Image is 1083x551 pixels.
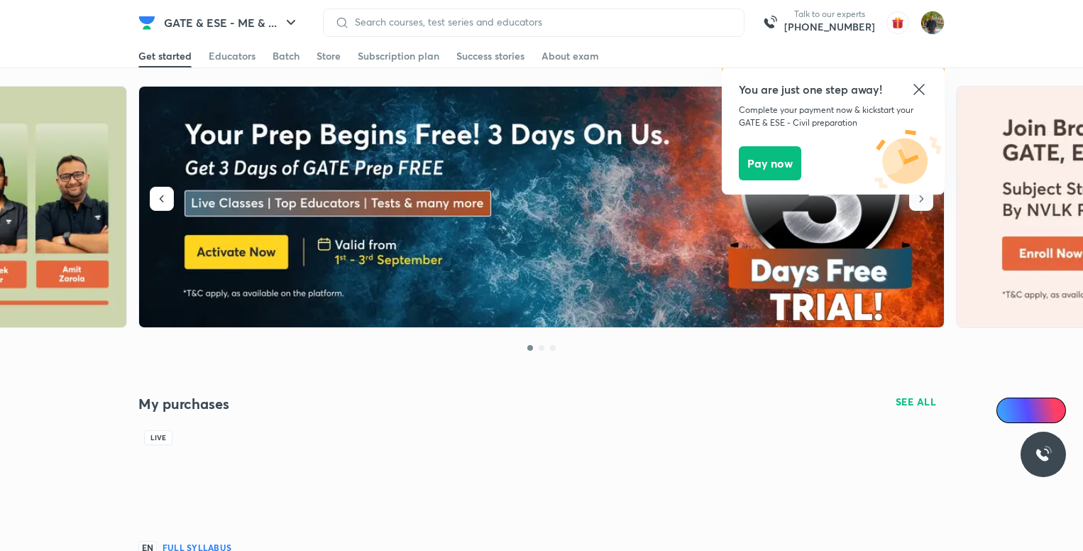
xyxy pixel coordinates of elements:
img: Icon [1005,405,1016,416]
div: About exam [541,49,599,63]
button: GATE & ESE - ME & ... [155,9,308,37]
div: Store [317,49,341,63]
p: Talk to our experts [784,9,875,20]
a: Educators [209,45,255,67]
a: Batch [273,45,299,67]
div: Subscription plan [358,49,439,63]
p: Complete your payment now & kickstart your GATE & ESE - Civil preparation [739,104,928,129]
img: shubham rawat [920,11,945,35]
h5: You are just one step away! [739,81,928,98]
button: Pay now [739,146,801,180]
a: Get started [138,45,192,67]
img: icon [872,129,945,192]
a: Success stories [456,45,524,67]
div: Success stories [456,49,524,63]
a: About exam [541,45,599,67]
input: Search courses, test series and educators [349,16,732,28]
button: SEE ALL [887,391,945,413]
a: [PHONE_NUMBER] [784,20,875,34]
img: avatar [886,11,909,34]
img: ttu [1035,446,1052,463]
img: call-us [756,9,784,37]
a: Subscription plan [358,45,439,67]
div: Get started [138,49,192,63]
img: Company Logo [138,14,155,31]
a: Store [317,45,341,67]
div: Live [144,430,172,445]
h4: My purchases [138,395,541,413]
span: SEE ALL [896,397,937,407]
div: Batch [273,49,299,63]
a: Ai Doubts [996,398,1066,423]
span: Ai Doubts [1020,405,1057,416]
div: Educators [209,49,255,63]
img: Batch Thumbnail [138,425,331,533]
